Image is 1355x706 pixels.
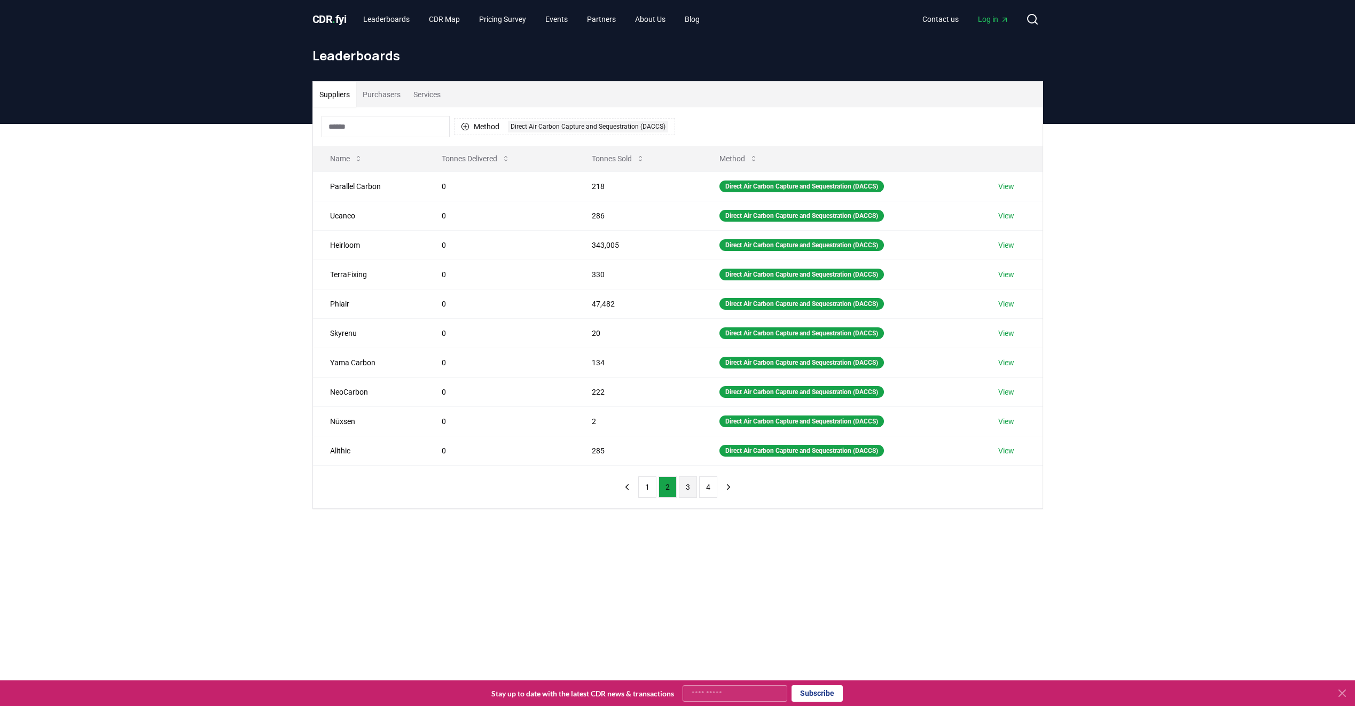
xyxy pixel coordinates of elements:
td: 0 [425,406,575,436]
a: View [998,357,1014,368]
td: Ucaneo [313,201,425,230]
td: TerraFixing [313,260,425,289]
button: next page [719,476,738,498]
td: NeoCarbon [313,377,425,406]
td: Nūxsen [313,406,425,436]
a: View [998,328,1014,339]
td: 0 [425,289,575,318]
div: Direct Air Carbon Capture and Sequestration (DACCS) [719,210,884,222]
button: Method [711,148,766,169]
td: 0 [425,348,575,377]
div: Direct Air Carbon Capture and Sequestration (DACCS) [719,269,884,280]
td: 0 [425,201,575,230]
td: 0 [425,377,575,406]
div: Direct Air Carbon Capture and Sequestration (DACCS) [508,121,668,132]
td: 218 [575,171,702,201]
a: Partners [578,10,624,29]
button: Tonnes Delivered [433,148,519,169]
a: About Us [626,10,674,29]
div: Direct Air Carbon Capture and Sequestration (DACCS) [719,386,884,398]
a: View [998,445,1014,456]
td: 134 [575,348,702,377]
a: View [998,269,1014,280]
div: Direct Air Carbon Capture and Sequestration (DACCS) [719,327,884,339]
a: View [998,210,1014,221]
button: Services [407,82,447,107]
nav: Main [355,10,708,29]
td: 222 [575,377,702,406]
span: . [332,13,335,26]
td: 0 [425,318,575,348]
td: 286 [575,201,702,230]
td: Yama Carbon [313,348,425,377]
button: 4 [699,476,717,498]
div: Direct Air Carbon Capture and Sequestration (DACCS) [719,357,884,368]
button: 3 [679,476,697,498]
button: Suppliers [313,82,356,107]
div: Direct Air Carbon Capture and Sequestration (DACCS) [719,298,884,310]
h1: Leaderboards [312,47,1043,64]
div: Direct Air Carbon Capture and Sequestration (DACCS) [719,415,884,427]
td: 2 [575,406,702,436]
nav: Main [914,10,1017,29]
button: previous page [618,476,636,498]
a: View [998,240,1014,250]
a: View [998,387,1014,397]
a: CDR.fyi [312,12,347,27]
div: Direct Air Carbon Capture and Sequestration (DACCS) [719,181,884,192]
td: 47,482 [575,289,702,318]
td: Heirloom [313,230,425,260]
td: 0 [425,230,575,260]
a: Events [537,10,576,29]
button: MethodDirect Air Carbon Capture and Sequestration (DACCS) [454,118,675,135]
a: View [998,299,1014,309]
a: View [998,416,1014,427]
button: 1 [638,476,656,498]
td: 343,005 [575,230,702,260]
a: View [998,181,1014,192]
span: CDR fyi [312,13,347,26]
td: Alithic [313,436,425,465]
td: 285 [575,436,702,465]
a: Blog [676,10,708,29]
td: Phlair [313,289,425,318]
a: Leaderboards [355,10,418,29]
button: Purchasers [356,82,407,107]
button: 2 [659,476,677,498]
button: Name [322,148,371,169]
td: 0 [425,260,575,289]
a: CDR Map [420,10,468,29]
div: Direct Air Carbon Capture and Sequestration (DACCS) [719,445,884,457]
span: Log in [978,14,1009,25]
td: Parallel Carbon [313,171,425,201]
a: Pricing Survey [471,10,535,29]
td: 330 [575,260,702,289]
td: 0 [425,171,575,201]
td: 20 [575,318,702,348]
div: Direct Air Carbon Capture and Sequestration (DACCS) [719,239,884,251]
a: Log in [969,10,1017,29]
td: 0 [425,436,575,465]
button: Tonnes Sold [583,148,653,169]
a: Contact us [914,10,967,29]
td: Skyrenu [313,318,425,348]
